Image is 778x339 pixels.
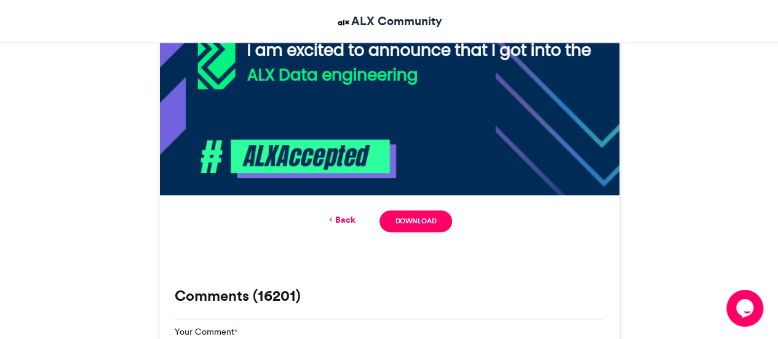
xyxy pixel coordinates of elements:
[326,213,355,226] a: Back
[175,325,237,338] label: Your Comment
[336,15,351,30] img: ALX Community
[175,289,604,303] h3: Comments (16201)
[336,12,442,30] a: ALX Community
[379,210,451,232] a: Download
[726,290,766,327] iframe: chat widget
